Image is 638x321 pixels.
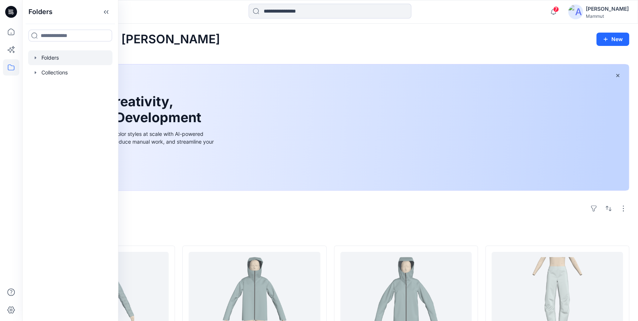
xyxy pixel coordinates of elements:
[586,13,629,19] div: Mammut
[49,94,205,126] h1: Unleash Creativity, Speed Up Development
[31,229,629,238] h4: Styles
[31,33,220,46] h2: Welcome back, [PERSON_NAME]
[49,130,216,153] div: Explore ideas faster and recolor styles at scale with AI-powered tools that boost creativity, red...
[568,4,583,19] img: avatar
[553,6,559,12] span: 7
[596,33,629,46] button: New
[49,162,216,177] a: Discover more
[586,4,629,13] div: [PERSON_NAME]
